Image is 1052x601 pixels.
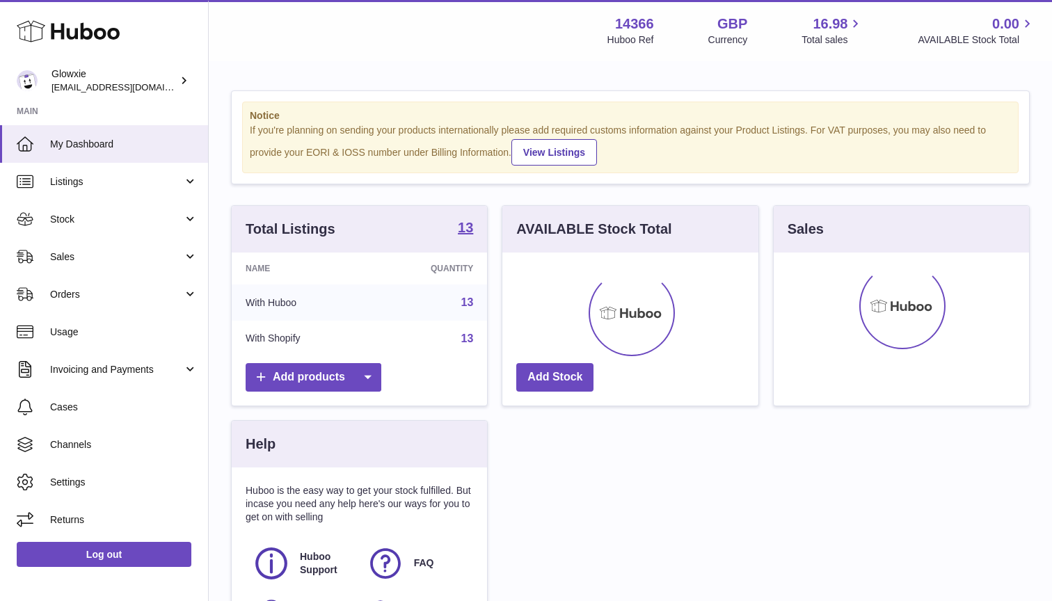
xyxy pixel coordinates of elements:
[607,33,654,47] div: Huboo Ref
[50,401,198,414] span: Cases
[615,15,654,33] strong: 14366
[17,542,191,567] a: Log out
[246,435,276,454] h3: Help
[458,221,473,234] strong: 13
[51,67,177,94] div: Glowxie
[246,363,381,392] a: Add products
[369,253,487,285] th: Quantity
[708,33,748,47] div: Currency
[50,326,198,339] span: Usage
[51,81,205,93] span: [EMAIL_ADDRESS][DOMAIN_NAME]
[50,250,183,264] span: Sales
[246,484,473,524] p: Huboo is the easy way to get your stock fulfilled. But incase you need any help here's our ways f...
[516,363,593,392] a: Add Stock
[918,15,1035,47] a: 0.00 AVAILABLE Stock Total
[50,138,198,151] span: My Dashboard
[992,15,1019,33] span: 0.00
[461,332,474,344] a: 13
[50,175,183,189] span: Listings
[458,221,473,237] a: 13
[250,124,1011,166] div: If you're planning on sending your products internationally please add required customs informati...
[50,213,183,226] span: Stock
[232,285,369,321] td: With Huboo
[50,476,198,489] span: Settings
[367,545,467,582] a: FAQ
[511,139,597,166] a: View Listings
[461,296,474,308] a: 13
[250,109,1011,122] strong: Notice
[918,33,1035,47] span: AVAILABLE Stock Total
[246,220,335,239] h3: Total Listings
[516,220,671,239] h3: AVAILABLE Stock Total
[414,556,434,570] span: FAQ
[50,363,183,376] span: Invoicing and Payments
[50,288,183,301] span: Orders
[232,253,369,285] th: Name
[813,15,847,33] span: 16.98
[50,438,198,451] span: Channels
[300,550,351,577] span: Huboo Support
[253,545,353,582] a: Huboo Support
[232,321,369,357] td: With Shopify
[802,15,863,47] a: 16.98 Total sales
[717,15,747,33] strong: GBP
[802,33,863,47] span: Total sales
[50,513,198,527] span: Returns
[788,220,824,239] h3: Sales
[17,70,38,91] img: suraj@glowxie.com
